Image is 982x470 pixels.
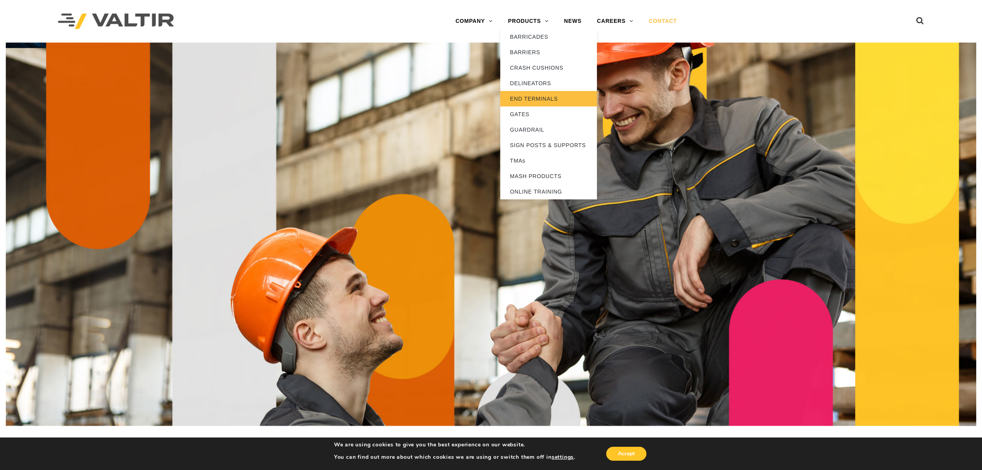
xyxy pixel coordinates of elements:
p: You can find out more about which cookies we are using or switch them off in . [334,454,575,461]
img: Contact_1 [6,43,976,426]
a: CAREERS [589,14,641,29]
button: Accept [606,447,646,461]
a: DELINEATORS [500,75,597,91]
img: Valtir [58,14,174,29]
button: settings [552,454,574,461]
a: CONTACT [641,14,685,29]
a: BARRICADES [500,29,597,45]
a: PRODUCTS [500,14,556,29]
a: GUARDRAIL [500,122,597,137]
a: GATES [500,106,597,122]
a: MASH PRODUCTS [500,168,597,184]
a: CRASH CUSHIONS [500,60,597,75]
a: ONLINE TRAINING [500,184,597,199]
a: NEWS [556,14,589,29]
p: We are using cookies to give you the best experience on our website. [334,441,575,448]
a: TMAs [500,153,597,168]
a: SIGN POSTS & SUPPORTS [500,137,597,153]
a: END TERMINALS [500,91,597,106]
a: COMPANY [448,14,500,29]
a: BARRIERS [500,45,597,60]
